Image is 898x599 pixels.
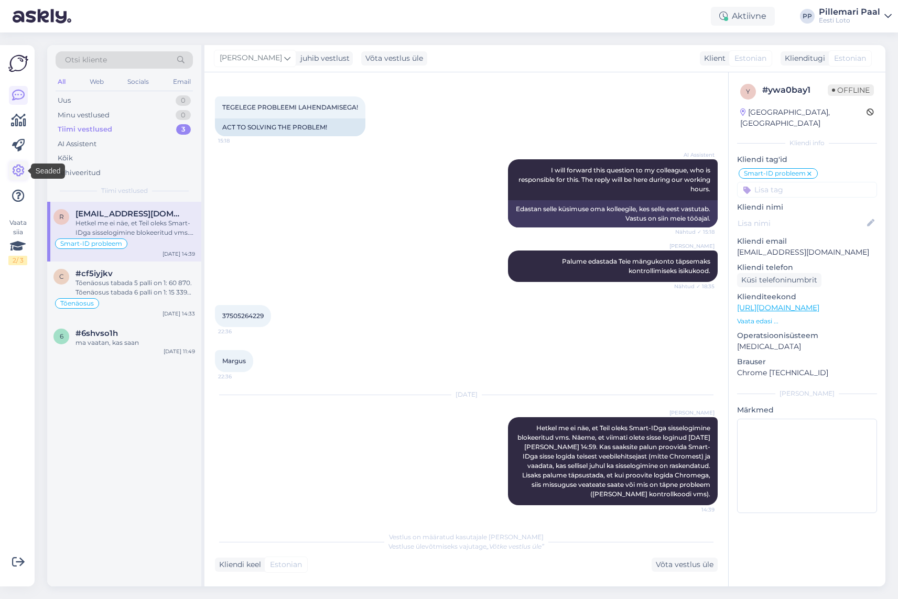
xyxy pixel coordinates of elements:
[508,200,718,227] div: Edastan selle küsimuse oma kolleegile, kes selle eest vastutab. Vastus on siin meie tööajal.
[176,95,191,106] div: 0
[222,103,358,111] span: TEGELEGE PROBLEEMI LAHENDAMISEGA!
[674,282,715,290] span: Nähtud ✓ 18:35
[781,53,825,64] div: Klienditugi
[296,53,350,64] div: juhib vestlust
[31,164,64,179] div: Seaded
[101,186,148,195] span: Tiimi vestlused
[163,250,195,258] div: [DATE] 14:39
[740,107,867,129] div: [GEOGRAPHIC_DATA], [GEOGRAPHIC_DATA]
[737,154,877,165] p: Kliendi tag'id
[59,213,64,221] span: r
[8,53,28,73] img: Askly Logo
[75,329,118,338] span: #6shvso1h
[388,542,544,550] span: Vestluse ülevõtmiseks vajutage
[171,75,193,89] div: Email
[176,124,191,135] div: 3
[58,168,101,178] div: Arhiveeritud
[834,53,866,64] span: Estonian
[220,52,282,64] span: [PERSON_NAME]
[215,559,261,570] div: Kliendi keel
[270,559,302,570] span: Estonian
[75,269,113,278] span: #cf5iyjkv
[737,262,877,273] p: Kliendi telefon
[737,356,877,367] p: Brauser
[819,8,892,25] a: Pillemari PaalEesti Loto
[737,405,877,416] p: Märkmed
[60,300,94,307] span: Tõenäosus
[75,278,195,297] div: Tõenäosus tabada 5 palli on 1: 60 870. Tõenäosus tabada 6 palli on 1: 15 339 390.
[215,390,718,399] div: [DATE]
[361,51,427,66] div: Võta vestlus üle
[65,55,107,66] span: Otsi kliente
[75,219,195,237] div: Hetkel me ei näe, et Teil oleks Smart-IDga sisselogimine blokeeritud vms. Näeme, et viimati olete...
[711,7,775,26] div: Aktiivne
[517,424,712,498] span: Hetkel me ei näe, et Teil oleks Smart-IDga sisselogimine blokeeritud vms. Näeme, et viimati olete...
[222,357,246,365] span: Margus
[176,110,191,121] div: 0
[59,273,64,280] span: c
[669,409,715,417] span: [PERSON_NAME]
[737,291,877,302] p: Klienditeekond
[737,273,821,287] div: Küsi telefoninumbrit
[58,95,71,106] div: Uus
[737,341,877,352] p: [MEDICAL_DATA]
[562,257,712,275] span: Palume edastada Teie mängukonto täpsemaks kontrollimiseks isikukood.
[819,8,880,16] div: Pillemari Paal
[58,124,112,135] div: Tiimi vestlused
[125,75,151,89] div: Socials
[88,75,106,89] div: Web
[737,389,877,398] div: [PERSON_NAME]
[700,53,726,64] div: Klient
[218,373,257,380] span: 22:36
[389,533,544,541] span: Vestlus on määratud kasutajale [PERSON_NAME]
[222,312,264,320] span: 37505264229
[58,110,110,121] div: Minu vestlused
[737,317,877,326] p: Vaata edasi ...
[737,303,819,312] a: [URL][DOMAIN_NAME]
[744,170,806,177] span: Smart-ID probleem
[75,209,185,219] span: r2stik@gmail.com
[675,151,715,159] span: AI Assistent
[762,84,828,96] div: # ywa0bay1
[56,75,68,89] div: All
[746,88,750,95] span: y
[675,228,715,236] span: Nähtud ✓ 15:18
[819,16,880,25] div: Eesti Loto
[737,330,877,341] p: Operatsioonisüsteem
[675,506,715,514] span: 14:39
[734,53,766,64] span: Estonian
[828,84,874,96] span: Offline
[652,558,718,572] div: Võta vestlus üle
[218,137,257,145] span: 15:18
[163,310,195,318] div: [DATE] 14:33
[58,153,73,164] div: Kõik
[486,542,544,550] i: „Võtke vestlus üle”
[737,247,877,258] p: [EMAIL_ADDRESS][DOMAIN_NAME]
[60,241,122,247] span: Smart-ID probleem
[58,139,96,149] div: AI Assistent
[737,182,877,198] input: Lisa tag
[8,256,27,265] div: 2 / 3
[800,9,815,24] div: PP
[218,328,257,335] span: 22:36
[737,236,877,247] p: Kliendi email
[164,347,195,355] div: [DATE] 11:49
[8,218,27,265] div: Vaata siia
[737,138,877,148] div: Kliendi info
[60,332,63,340] span: 6
[737,202,877,213] p: Kliendi nimi
[669,242,715,250] span: [PERSON_NAME]
[738,217,865,229] input: Lisa nimi
[737,367,877,378] p: Chrome [TECHNICAL_ID]
[75,338,195,347] div: ma vaatan, kas saan
[518,166,712,193] span: I will forward this question to my colleague, who is responsible for this. The reply will be here...
[215,118,365,136] div: ACT TO SOLVING THE PROBLEM!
